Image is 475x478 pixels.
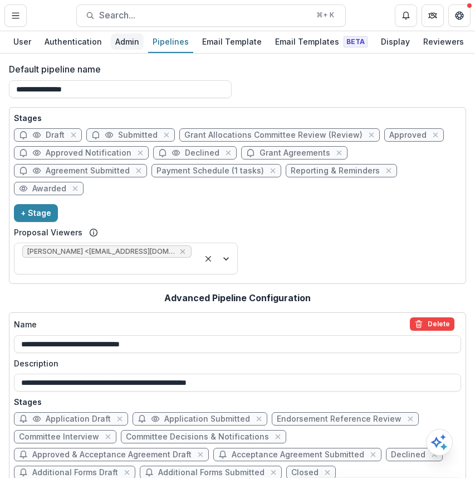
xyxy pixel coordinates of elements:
button: close [70,183,81,194]
span: Committee Interview [19,432,99,442]
button: close [102,431,114,442]
span: Submitted [118,131,158,140]
button: close [161,129,172,141]
button: Open AI Assistant [426,429,453,456]
span: Agreement Submitted [46,166,130,176]
button: close [114,413,125,424]
h2: Advanced Pipeline Configuration [164,293,311,303]
a: User [9,31,36,53]
button: close [383,165,394,176]
button: close [366,129,377,141]
button: close [223,147,234,158]
button: Get Help [448,4,471,27]
button: close [253,413,265,424]
div: Admin [111,33,144,50]
button: close [272,431,283,442]
span: Committee Decisions & Notifications [126,432,269,442]
a: Display [376,31,414,53]
p: Stages [14,112,461,124]
button: close [267,165,278,176]
a: Pipelines [148,31,193,53]
button: Notifications [395,4,417,27]
p: Stages [14,396,461,408]
div: User [9,33,36,50]
button: delete [410,317,454,331]
p: Name [14,318,37,330]
div: Authentication [40,33,106,50]
button: Partners [422,4,444,27]
div: Reviewers [419,33,468,50]
button: + Stage [14,204,58,222]
button: close [322,467,333,478]
span: Awarded [32,184,66,194]
span: Approved & Acceptance Agreement Draft [32,450,192,460]
div: ⌘ + K [314,9,336,21]
span: Closed [291,468,319,477]
span: Additional Forms Draft [32,468,118,477]
a: Reviewers [419,31,468,53]
a: Email Template [198,31,266,53]
button: close [268,467,279,478]
div: Pipelines [148,33,193,50]
div: Email Template [198,33,266,50]
span: Application Draft [46,414,111,424]
span: Additional Forms Submitted [158,468,265,477]
span: Draft [46,131,65,140]
a: Email Templates Beta [271,31,372,53]
a: Authentication [40,31,106,53]
div: Display [376,33,414,50]
button: close [334,147,345,158]
label: Proposal Viewers [14,226,82,238]
button: close [68,129,79,141]
div: Email Templates [271,33,372,50]
span: Payment Schedule (1 tasks) [156,166,264,176]
span: Search... [99,10,310,21]
label: Default pipeline name [9,62,459,76]
span: Grant Allocations Committee Review (Review) [184,131,363,140]
span: [PERSON_NAME] <[EMAIL_ADDRESS][DOMAIN_NAME]> [27,248,175,255]
button: close [121,467,133,478]
div: Clear selected options [202,252,215,265]
button: close [430,129,441,141]
span: Beta [344,36,368,47]
button: close [135,147,146,158]
button: close [368,449,379,460]
button: close [405,413,416,424]
span: Application Submitted [164,414,250,424]
div: Remove Shari Schulner <sschulner@wrj.org> [178,246,187,257]
span: Endorsement Reference Review [277,414,401,424]
span: Approved [389,131,427,140]
button: close [133,165,144,176]
button: close [195,449,206,460]
span: Declined [185,148,219,158]
span: Approved Notification [46,148,131,158]
span: Grant Agreements [259,148,330,158]
label: Description [14,358,454,369]
span: Declined [391,450,425,460]
button: close [429,449,440,460]
button: Search... [76,4,346,27]
span: Acceptance Agreement Submitted [232,450,364,460]
button: Toggle Menu [4,4,27,27]
a: Admin [111,31,144,53]
span: Reporting & Reminders [291,166,380,176]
